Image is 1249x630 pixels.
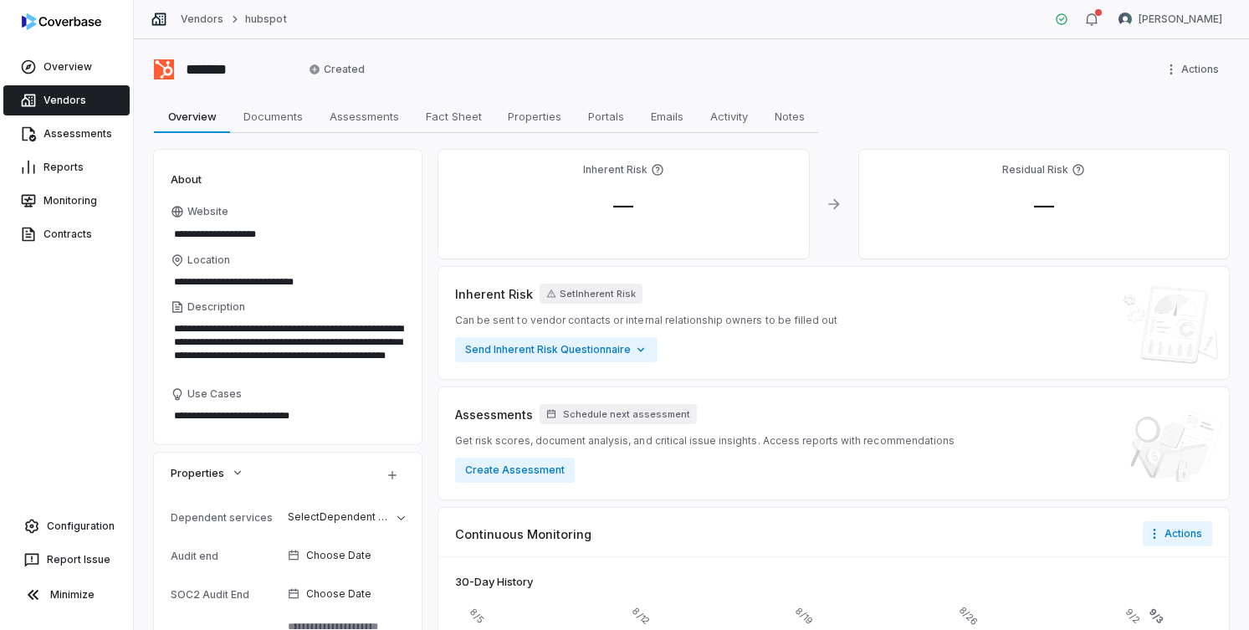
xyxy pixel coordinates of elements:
[600,193,647,218] span: —
[187,254,230,267] span: Location
[501,105,568,127] span: Properties
[1108,7,1232,32] button: Danny Higdon avatar[PERSON_NAME]
[3,119,130,149] a: Assessments
[187,387,242,401] span: Use Cases
[3,85,130,115] a: Vendors
[455,314,837,327] span: Can be sent to vendor contacts or internal relationship owners to be filled out
[419,105,489,127] span: Fact Sheet
[455,525,591,543] span: Continuous Monitoring
[323,105,406,127] span: Assessments
[3,186,130,216] a: Monitoring
[171,404,405,428] textarea: Use Cases
[7,511,126,541] a: Configuration
[3,52,130,82] a: Overview
[171,317,405,381] textarea: Description
[237,105,310,127] span: Documents
[1139,13,1222,26] span: [PERSON_NAME]
[288,510,421,523] span: Select Dependent services
[644,105,690,127] span: Emails
[309,63,365,76] span: Created
[1159,57,1229,82] button: More actions
[1021,193,1067,218] span: —
[955,603,980,628] span: 8/26
[1143,521,1212,546] button: Actions
[1122,606,1142,626] span: 9/2
[1118,13,1132,26] img: Danny Higdon avatar
[281,576,412,612] button: Choose Date
[1002,163,1068,177] h4: Residual Risk
[583,163,648,177] h4: Inherent Risk
[7,545,126,575] button: Report Issue
[171,172,202,187] span: About
[455,574,533,591] div: 30 -Day History
[171,511,281,524] div: Dependent services
[1145,606,1165,626] span: 9/3
[455,285,533,303] span: Inherent Risk
[22,13,101,30] img: logo-D7KZi-bG.svg
[187,205,228,218] span: Website
[3,219,130,249] a: Contracts
[629,605,652,627] span: 8/12
[306,587,371,601] span: Choose Date
[466,606,486,626] span: 8/5
[793,604,816,627] span: 8/19
[171,588,281,601] div: SOC2 Audit End
[540,284,642,304] button: SetInherent Risk
[181,13,223,26] a: Vendors
[7,578,126,612] button: Minimize
[245,13,286,26] a: hubspot
[171,550,281,562] div: Audit end
[3,152,130,182] a: Reports
[171,270,405,294] input: Location
[306,549,371,562] span: Choose Date
[581,105,631,127] span: Portals
[281,538,412,573] button: Choose Date
[455,406,533,423] span: Assessments
[563,408,690,421] span: Schedule next assessment
[704,105,755,127] span: Activity
[171,465,224,480] span: Properties
[171,223,376,246] input: Website
[166,458,249,488] button: Properties
[455,458,575,483] button: Create Assessment
[455,434,955,448] span: Get risk scores, document analysis, and critical issue insights. Access reports with recommendations
[187,300,245,314] span: Description
[540,404,697,424] button: Schedule next assessment
[161,105,223,127] span: Overview
[768,105,811,127] span: Notes
[455,337,658,362] button: Send Inherent Risk Questionnaire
